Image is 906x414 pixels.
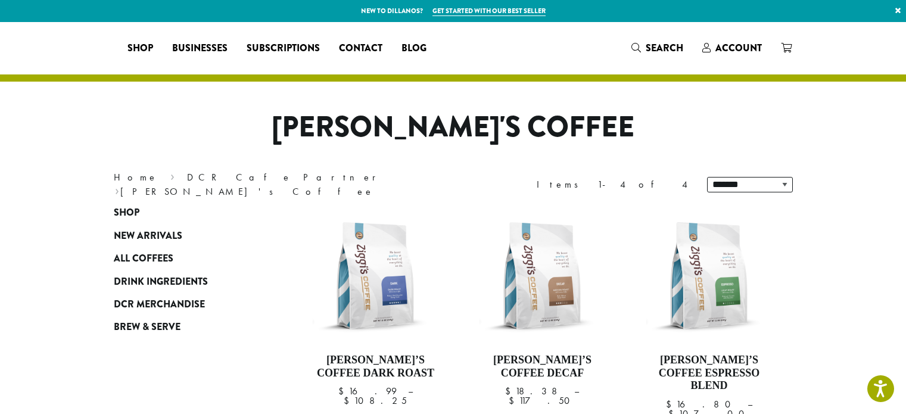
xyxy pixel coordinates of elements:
[114,320,180,335] span: Brew & Serve
[307,354,444,379] h4: [PERSON_NAME]’s Coffee Dark Roast
[114,171,158,183] a: Home
[307,207,444,344] img: Ziggis-Dark-Blend-12-oz.png
[247,41,320,56] span: Subscriptions
[640,207,777,344] img: Ziggis-Espresso-Blend-12-oz.png
[715,41,762,55] span: Account
[338,385,397,397] bdi: 16.99
[127,41,153,56] span: Shop
[114,297,205,312] span: DCR Merchandise
[118,39,163,58] a: Shop
[537,178,689,192] div: Items 1-4 of 4
[574,385,579,397] span: –
[505,385,563,397] bdi: 18.38
[509,394,575,407] bdi: 117.50
[115,180,119,199] span: ›
[509,394,519,407] span: $
[114,229,182,244] span: New Arrivals
[646,41,683,55] span: Search
[114,275,208,290] span: Drink Ingredients
[408,385,413,397] span: –
[114,247,257,270] a: All Coffees
[474,207,611,344] img: Ziggis-Decaf-Blend-12-oz.png
[666,398,736,410] bdi: 16.80
[748,398,752,410] span: –
[622,38,693,58] a: Search
[172,41,228,56] span: Businesses
[114,270,257,292] a: Drink Ingredients
[505,385,515,397] span: $
[401,41,426,56] span: Blog
[114,251,173,266] span: All Coffees
[114,225,257,247] a: New Arrivals
[114,206,139,220] span: Shop
[114,293,257,316] a: DCR Merchandise
[187,171,384,183] a: DCR Cafe Partner
[170,166,175,185] span: ›
[640,354,777,393] h4: [PERSON_NAME]’s Coffee Espresso Blend
[114,201,257,224] a: Shop
[105,110,802,145] h1: [PERSON_NAME]'s Coffee
[338,385,348,397] span: $
[432,6,546,16] a: Get started with our best seller
[344,394,354,407] span: $
[114,316,257,338] a: Brew & Serve
[339,41,382,56] span: Contact
[666,398,676,410] span: $
[344,394,407,407] bdi: 108.25
[474,354,611,379] h4: [PERSON_NAME]’s Coffee Decaf
[114,170,435,199] nav: Breadcrumb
